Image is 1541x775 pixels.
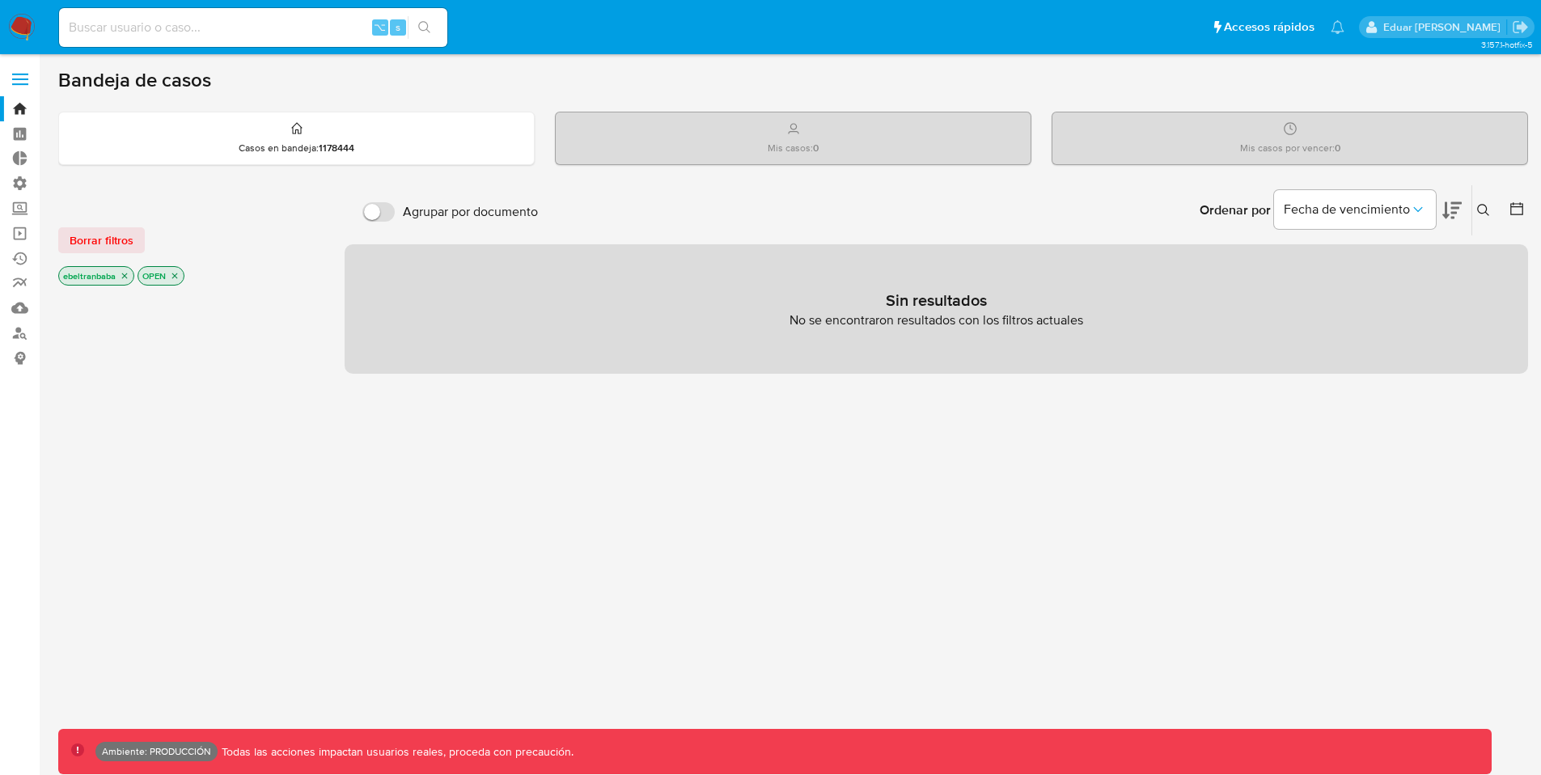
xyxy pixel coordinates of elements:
p: Todas las acciones impactan usuarios reales, proceda con precaución. [218,744,574,760]
input: Buscar usuario o caso... [59,17,447,38]
a: Notificaciones [1331,20,1344,34]
span: ⌥ [374,19,386,35]
span: s [396,19,400,35]
p: Ambiente: PRODUCCIÓN [102,748,211,755]
p: eduar.beltranbabativa@mercadolibre.com.co [1383,19,1506,35]
button: search-icon [408,16,441,39]
a: Salir [1512,19,1529,36]
span: Accesos rápidos [1224,19,1315,36]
